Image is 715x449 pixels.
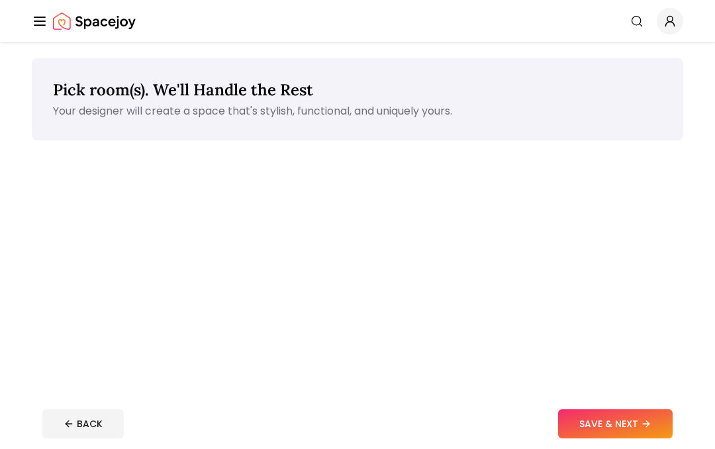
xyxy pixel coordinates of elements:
[558,409,673,438] button: SAVE & NEXT
[53,8,136,34] img: Spacejoy Logo
[53,103,662,119] p: Your designer will create a space that's stylish, functional, and uniquely yours.
[53,79,313,100] span: Pick room(s). We'll Handle the Rest
[42,409,124,438] button: BACK
[53,8,136,34] a: Spacejoy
